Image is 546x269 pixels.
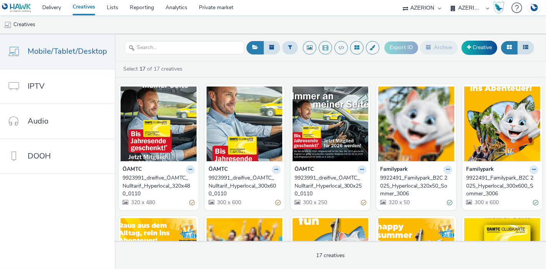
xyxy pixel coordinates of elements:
span: 300 x 250 [302,199,327,206]
img: 9922491_Familypark_B2C 2025_Hyperlocal_300x600_Sommer_3006 visual [464,86,540,161]
div: Partially valid [189,198,195,206]
span: 17 creatives [316,252,345,259]
a: Hawk Academy [493,2,508,14]
div: 9922491_Familypark_B2C 2025_Hyperlocal_300x600_Sommer_3006 [466,174,535,198]
a: 9923991_dreifive_ÖAMTC_Nulltarif_Hyperlocal_320x480_0110 [122,174,195,198]
span: Mobile/Tablet/Desktop [28,46,107,57]
span: 320 x 480 [130,199,155,206]
strong: ÖAMTC [208,165,228,174]
span: 300 x 600 [474,199,499,206]
button: Export ID [384,41,418,54]
a: 9923991_dreifive_ÖAMTC_Nulltarif_Hyperlocal_300x600_0110 [208,174,281,198]
span: 320 x 50 [388,199,410,206]
img: undefined Logo [2,3,31,13]
div: 9923991_dreifive_ÖAMTC_Nulltarif_Hyperlocal_300x250_0110 [295,174,364,198]
div: Valid [533,198,538,206]
strong: Familypark [380,165,408,174]
div: 9923991_dreifive_ÖAMTC_Nulltarif_Hyperlocal_300x600_0110 [208,174,278,198]
a: 9923991_dreifive_ÖAMTC_Nulltarif_Hyperlocal_300x250_0110 [295,174,367,198]
a: Creative [462,41,497,54]
button: Grid [501,41,518,54]
a: 9922491_Familypark_B2C 2025_Hyperlocal_300x600_Sommer_3006 [466,174,538,198]
button: Table [517,41,534,54]
strong: 17 [139,65,146,73]
strong: ÖAMTC [295,165,314,174]
img: 9923991_dreifive_ÖAMTC_Nulltarif_Hyperlocal_300x600_0110 visual [207,86,283,161]
div: Partially valid [361,198,366,206]
span: DOOH [28,150,51,162]
img: 9923991_dreifive_ÖAMTC_Nulltarif_Hyperlocal_300x250_0110 visual [293,86,369,161]
a: 9922491_Familypark_B2C 2025_Hyperlocal_320x50_Sommer_3006 [380,174,452,198]
a: Select of 17 creatives [122,65,185,73]
img: Hawk Academy [493,2,505,14]
strong: Familypark [466,165,494,174]
img: mobile [4,21,12,29]
img: Account DE [528,2,540,14]
div: Partially valid [275,198,281,206]
input: Search... [125,41,245,54]
span: 300 x 600 [216,199,241,206]
div: 9923991_dreifive_ÖAMTC_Nulltarif_Hyperlocal_320x480_0110 [122,174,192,198]
strong: ÖAMTC [122,165,142,174]
button: Archive [420,41,458,54]
img: 9923991_dreifive_ÖAMTC_Nulltarif_Hyperlocal_320x480_0110 visual [121,86,197,161]
div: 9922491_Familypark_B2C 2025_Hyperlocal_320x50_Sommer_3006 [380,174,449,198]
div: Valid [447,198,452,206]
span: IPTV [28,81,45,92]
span: Audio [28,116,48,127]
img: 9922491_Familypark_B2C 2025_Hyperlocal_320x50_Sommer_3006 visual [378,86,454,161]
